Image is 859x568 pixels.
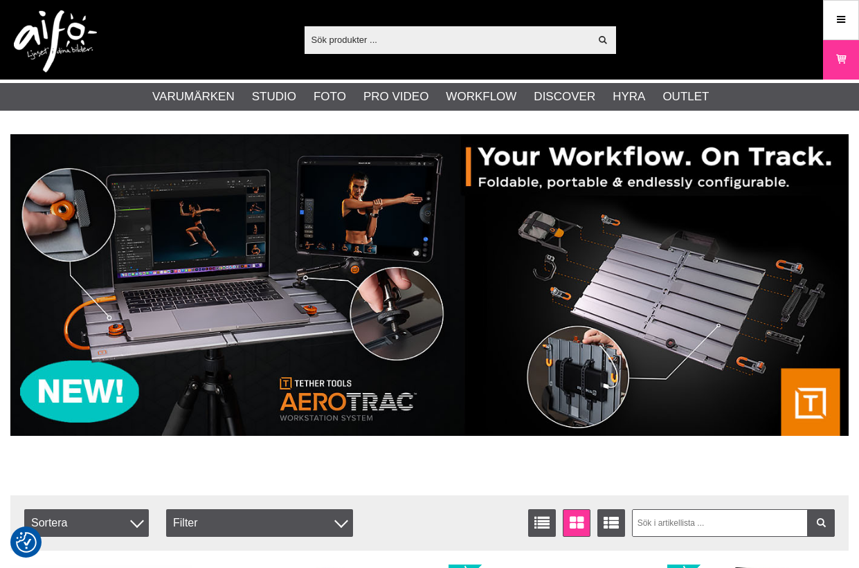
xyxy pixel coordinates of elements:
[314,88,346,106] a: Foto
[632,509,835,537] input: Sök i artikellista ...
[24,509,149,537] span: Sortera
[563,509,590,537] a: Fönstervisning
[16,532,37,553] img: Revisit consent button
[597,509,625,537] a: Utökad listvisning
[613,88,645,106] a: Hyra
[807,509,835,537] a: Filtrera
[446,88,516,106] a: Workflow
[363,88,428,106] a: Pro Video
[534,88,595,106] a: Discover
[166,509,353,537] div: Filter
[14,10,97,73] img: logo.png
[10,134,849,436] img: Annons:007 banner-header-aerotrac-1390x500.jpg
[662,88,709,106] a: Outlet
[252,88,296,106] a: Studio
[16,530,37,555] button: Samtyckesinställningar
[528,509,556,537] a: Listvisning
[305,29,590,50] input: Sök produkter ...
[152,88,235,106] a: Varumärken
